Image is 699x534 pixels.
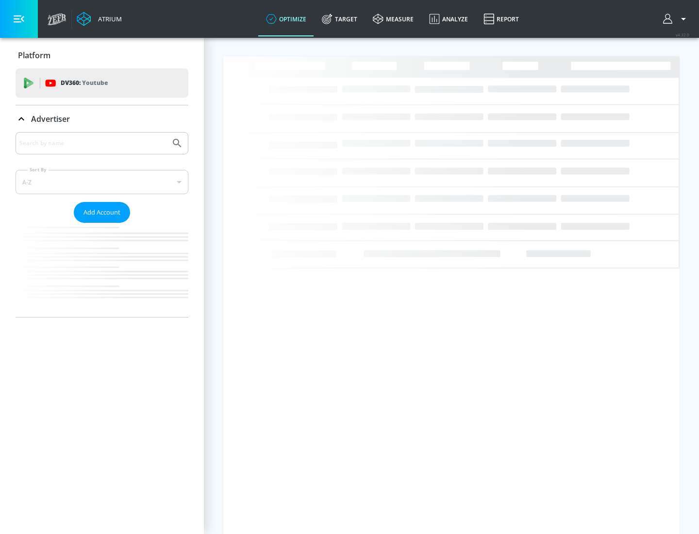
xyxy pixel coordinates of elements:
[82,78,108,88] p: Youtube
[16,105,188,133] div: Advertiser
[94,15,122,23] div: Atrium
[676,32,689,37] span: v 4.32.0
[28,167,49,173] label: Sort By
[74,202,130,223] button: Add Account
[16,170,188,194] div: A-Z
[61,78,108,88] p: DV360:
[476,1,527,36] a: Report
[16,42,188,69] div: Platform
[314,1,365,36] a: Target
[258,1,314,36] a: optimize
[16,68,188,98] div: DV360: Youtube
[83,207,120,218] span: Add Account
[16,132,188,317] div: Advertiser
[18,50,50,61] p: Platform
[31,114,70,124] p: Advertiser
[16,223,188,317] nav: list of Advertiser
[77,12,122,26] a: Atrium
[421,1,476,36] a: Analyze
[19,137,166,150] input: Search by name
[365,1,421,36] a: measure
